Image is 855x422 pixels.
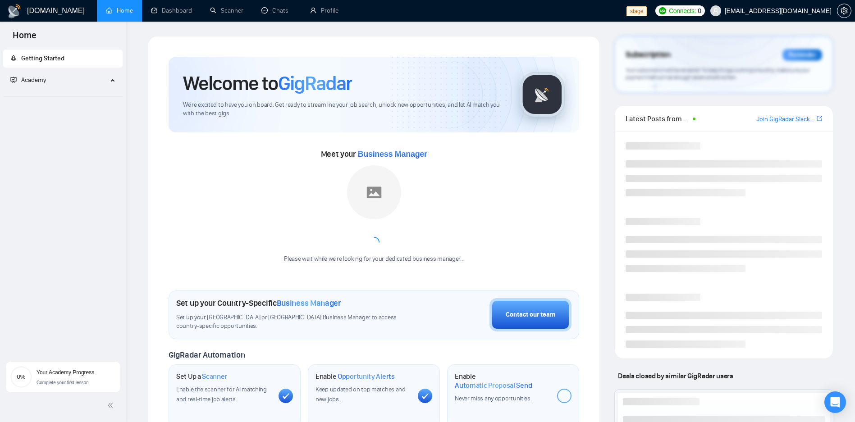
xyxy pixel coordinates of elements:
span: Subscription [626,47,670,63]
span: Academy [10,76,46,84]
h1: Enable [455,372,550,390]
span: Keep updated on top matches and new jobs. [315,386,406,403]
a: messageChats [261,7,292,14]
button: Contact our team [489,298,572,331]
span: loading [366,235,381,250]
span: Getting Started [21,54,64,62]
span: Set up your [GEOGRAPHIC_DATA] or [GEOGRAPHIC_DATA] Business Manager to access country-specific op... [176,313,413,331]
span: export [817,115,822,122]
span: fund-projection-screen [10,77,17,83]
li: Getting Started [3,50,123,68]
span: Complete your first lesson [37,380,89,385]
a: searchScanner [210,7,243,14]
button: setting [837,4,851,18]
h1: Set up your Country-Specific [176,298,341,308]
img: gigradar-logo.png [520,72,565,117]
h1: Welcome to [183,71,352,95]
span: Enable the scanner for AI matching and real-time job alerts. [176,386,267,403]
span: GigRadar [278,71,352,95]
a: Join GigRadar Slack Community [757,114,815,124]
span: Home [5,29,44,48]
span: Academy [21,76,46,84]
span: 0 [698,6,701,16]
span: Meet your [321,149,427,159]
span: Your subscription will be renewed. To keep things running smoothly, make sure your payment method... [626,67,809,81]
div: Contact our team [506,310,555,320]
div: Please wait while we're looking for your dedicated business manager... [279,255,469,263]
span: We're excited to have you on board. Get ready to streamline your job search, unlock new opportuni... [183,101,505,118]
a: setting [837,7,851,14]
li: Academy Homepage [3,93,123,99]
span: Never miss any opportunities. [455,395,531,402]
span: Business Manager [358,150,427,159]
a: export [817,114,822,123]
a: userProfile [310,7,338,14]
span: Scanner [202,372,227,381]
span: 0% [10,374,32,380]
span: Automatic Proposal Send [455,381,532,390]
span: stage [626,6,647,16]
span: Business Manager [277,298,341,308]
span: double-left [107,401,116,410]
span: Your Academy Progress [37,369,94,376]
span: rocket [10,55,17,61]
span: Opportunity Alerts [338,372,395,381]
h1: Set Up a [176,372,227,381]
span: Connects: [669,6,696,16]
span: Deals closed by similar GigRadar users [614,368,736,384]
a: homeHome [106,7,133,14]
a: dashboardDashboard [151,7,192,14]
div: Reminder [782,49,822,61]
span: GigRadar Automation [169,350,245,360]
img: upwork-logo.png [659,7,666,14]
div: Open Intercom Messenger [824,391,846,413]
img: logo [7,4,22,18]
img: placeholder.png [347,165,401,219]
span: Latest Posts from the GigRadar Community [626,113,690,124]
h1: Enable [315,372,395,381]
span: user [713,8,719,14]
